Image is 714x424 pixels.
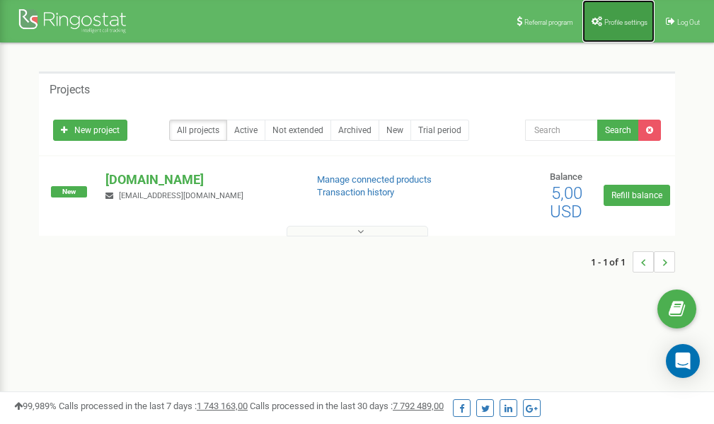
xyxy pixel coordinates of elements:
[119,191,243,200] span: [EMAIL_ADDRESS][DOMAIN_NAME]
[604,185,670,206] a: Refill balance
[226,120,265,141] a: Active
[14,401,57,411] span: 99,989%
[666,344,700,378] div: Open Intercom Messenger
[317,174,432,185] a: Manage connected products
[597,120,639,141] button: Search
[524,18,573,26] span: Referral program
[197,401,248,411] u: 1 743 163,00
[410,120,469,141] a: Trial period
[317,187,394,197] a: Transaction history
[677,18,700,26] span: Log Out
[550,171,582,182] span: Balance
[53,120,127,141] a: New project
[525,120,598,141] input: Search
[105,171,294,189] p: [DOMAIN_NAME]
[169,120,227,141] a: All projects
[393,401,444,411] u: 7 792 489,00
[330,120,379,141] a: Archived
[604,18,647,26] span: Profile settings
[591,237,675,287] nav: ...
[265,120,331,141] a: Not extended
[59,401,248,411] span: Calls processed in the last 7 days :
[379,120,411,141] a: New
[550,183,582,222] span: 5,00 USD
[50,84,90,96] h5: Projects
[51,186,87,197] span: New
[591,251,633,273] span: 1 - 1 of 1
[250,401,444,411] span: Calls processed in the last 30 days :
